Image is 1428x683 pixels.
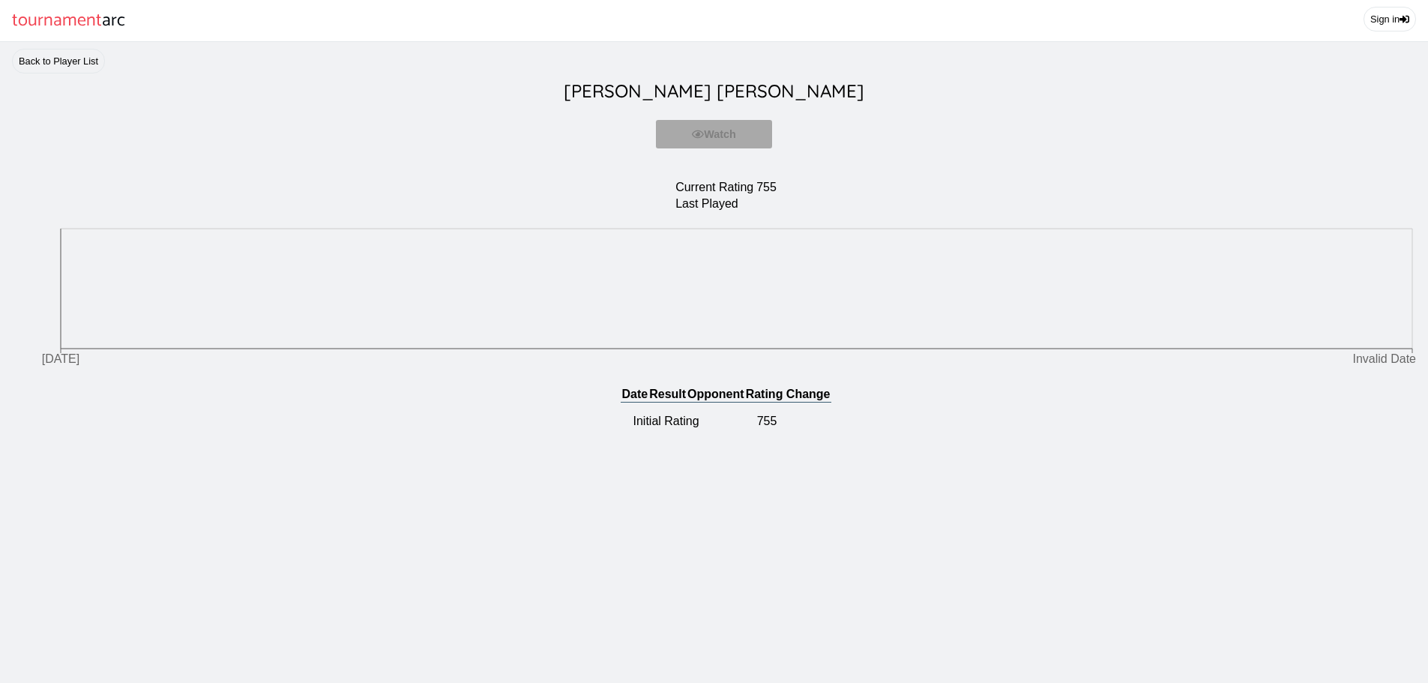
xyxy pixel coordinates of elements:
[621,403,744,441] td: Initial Rating
[12,6,102,35] span: tournament
[621,387,648,403] th: Date
[42,353,79,366] tspan: [DATE]
[12,6,125,35] a: tournamentarc
[1353,353,1417,366] tspan: Invalid Date
[675,180,754,195] td: Current Rating
[1364,7,1416,31] a: Sign in
[675,196,754,211] td: Last Played
[12,73,1416,108] h2: [PERSON_NAME] [PERSON_NAME]
[12,49,105,73] a: Back to Player List
[745,403,801,441] td: 755
[745,387,831,403] th: Rating Change
[756,180,777,195] td: 755
[648,387,687,403] th: Result
[102,6,125,35] span: arc
[687,387,745,403] th: Opponent
[656,120,772,148] button: Watch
